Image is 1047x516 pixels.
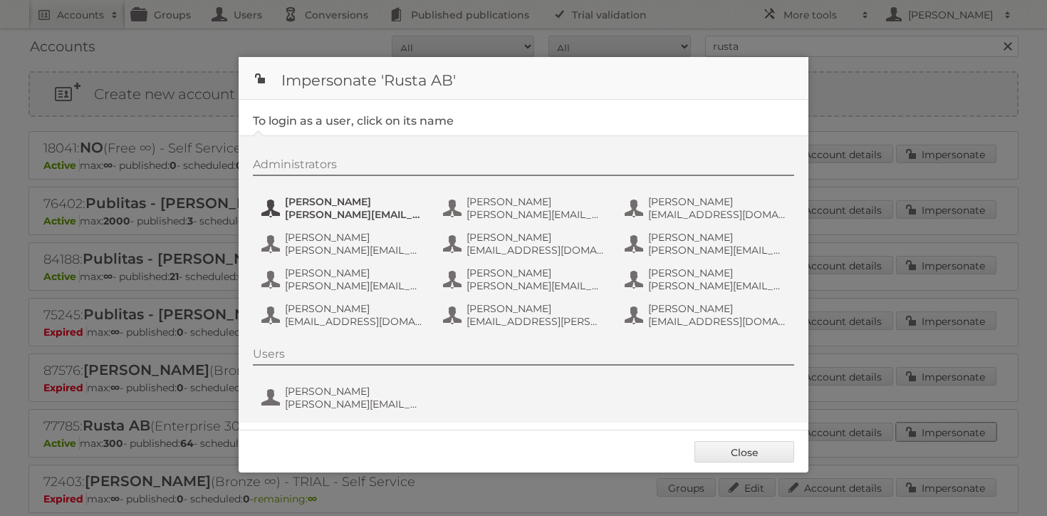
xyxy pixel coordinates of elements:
[467,315,605,328] span: [EMAIL_ADDRESS][PERSON_NAME][DOMAIN_NAME]
[285,195,423,208] span: [PERSON_NAME]
[623,194,791,222] button: [PERSON_NAME] [EMAIL_ADDRESS][DOMAIN_NAME]
[694,441,794,463] a: Close
[253,158,794,176] div: Administrators
[285,208,423,221] span: [PERSON_NAME][EMAIL_ADDRESS][PERSON_NAME][DOMAIN_NAME]
[467,231,605,244] span: [PERSON_NAME]
[467,267,605,279] span: [PERSON_NAME]
[623,229,791,258] button: [PERSON_NAME] [PERSON_NAME][EMAIL_ADDRESS][PERSON_NAME][DOMAIN_NAME]
[648,267,786,279] span: [PERSON_NAME]
[285,385,423,398] span: [PERSON_NAME]
[623,265,791,294] button: [PERSON_NAME] [PERSON_NAME][EMAIL_ADDRESS][DOMAIN_NAME]
[260,383,427,412] button: [PERSON_NAME] [PERSON_NAME][EMAIL_ADDRESS][PERSON_NAME][DOMAIN_NAME]
[467,208,605,221] span: [PERSON_NAME][EMAIL_ADDRESS][PERSON_NAME][DOMAIN_NAME]
[253,347,794,366] div: Users
[467,195,605,208] span: [PERSON_NAME]
[260,229,427,258] button: [PERSON_NAME] [PERSON_NAME][EMAIL_ADDRESS][PERSON_NAME][DOMAIN_NAME]
[285,267,423,279] span: [PERSON_NAME]
[442,301,609,329] button: [PERSON_NAME] [EMAIL_ADDRESS][PERSON_NAME][DOMAIN_NAME]
[648,302,786,315] span: [PERSON_NAME]
[285,231,423,244] span: [PERSON_NAME]
[648,231,786,244] span: [PERSON_NAME]
[648,244,786,257] span: [PERSON_NAME][EMAIL_ADDRESS][PERSON_NAME][DOMAIN_NAME]
[648,195,786,208] span: [PERSON_NAME]
[260,194,427,222] button: [PERSON_NAME] [PERSON_NAME][EMAIL_ADDRESS][PERSON_NAME][DOMAIN_NAME]
[285,244,423,257] span: [PERSON_NAME][EMAIL_ADDRESS][PERSON_NAME][DOMAIN_NAME]
[285,302,423,315] span: [PERSON_NAME]
[648,279,786,292] span: [PERSON_NAME][EMAIL_ADDRESS][DOMAIN_NAME]
[648,208,786,221] span: [EMAIL_ADDRESS][DOMAIN_NAME]
[623,301,791,329] button: [PERSON_NAME] [EMAIL_ADDRESS][DOMAIN_NAME]
[239,57,808,100] h1: Impersonate 'Rusta AB'
[285,315,423,328] span: [EMAIL_ADDRESS][DOMAIN_NAME]
[285,398,423,411] span: [PERSON_NAME][EMAIL_ADDRESS][PERSON_NAME][DOMAIN_NAME]
[442,265,609,294] button: [PERSON_NAME] [PERSON_NAME][EMAIL_ADDRESS][DOMAIN_NAME]
[648,315,786,328] span: [EMAIL_ADDRESS][DOMAIN_NAME]
[260,265,427,294] button: [PERSON_NAME] [PERSON_NAME][EMAIL_ADDRESS][DOMAIN_NAME]
[467,279,605,292] span: [PERSON_NAME][EMAIL_ADDRESS][DOMAIN_NAME]
[285,279,423,292] span: [PERSON_NAME][EMAIL_ADDRESS][DOMAIN_NAME]
[260,301,427,329] button: [PERSON_NAME] [EMAIL_ADDRESS][DOMAIN_NAME]
[253,114,454,128] legend: To login as a user, click on its name
[442,229,609,258] button: [PERSON_NAME] [EMAIL_ADDRESS][DOMAIN_NAME]
[442,194,609,222] button: [PERSON_NAME] [PERSON_NAME][EMAIL_ADDRESS][PERSON_NAME][DOMAIN_NAME]
[467,302,605,315] span: [PERSON_NAME]
[467,244,605,257] span: [EMAIL_ADDRESS][DOMAIN_NAME]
